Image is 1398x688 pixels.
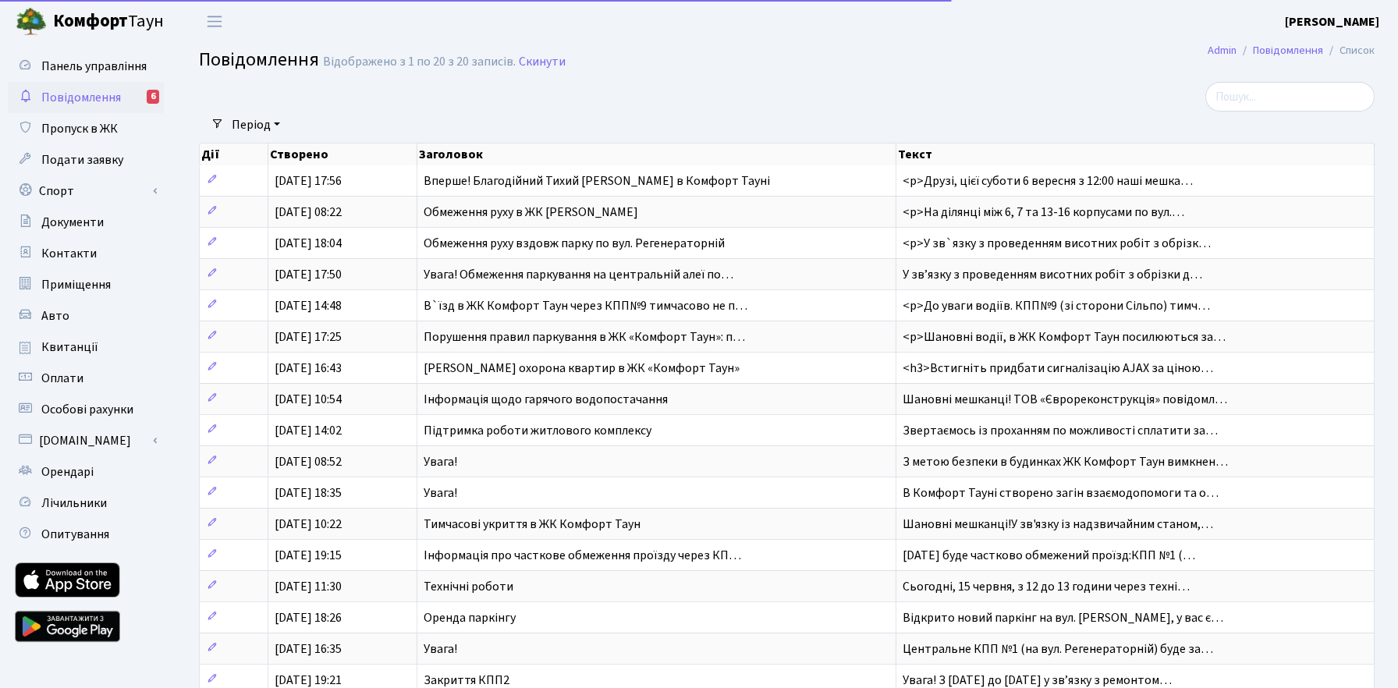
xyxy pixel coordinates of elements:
span: Тимчасові укриття в ЖК Комфорт Таун [424,516,640,533]
span: [DATE] 16:43 [275,360,342,377]
a: Повідомлення6 [8,82,164,113]
a: Лічильники [8,488,164,519]
span: Відкрито новий паркінг на вул. [PERSON_NAME], у вас є… [903,609,1223,626]
span: [DATE] 10:22 [275,516,342,533]
span: [DATE] 08:22 [275,204,342,221]
span: Документи [41,214,104,231]
span: Технічні роботи [424,578,513,595]
span: <p>На ділянці між 6, 7 та 13-16 корпусами по вул.… [903,204,1184,221]
span: Увага! [424,453,457,470]
a: Квитанції [8,332,164,363]
span: Контакти [41,245,97,262]
span: В Комфорт Тауні створено загін взаємодопомоги та о… [903,484,1219,502]
button: Переключити навігацію [195,9,234,34]
a: Приміщення [8,269,164,300]
span: Інформація щодо гарячого водопостачання [424,391,668,408]
span: Увага! [424,640,457,658]
span: У звʼязку з проведенням висотних робіт з обрізки д… [903,266,1202,283]
li: Список [1323,42,1375,59]
span: [DATE] 18:04 [275,235,342,252]
span: Приміщення [41,276,111,293]
input: Пошук... [1205,82,1375,112]
span: [DATE] 19:15 [275,547,342,564]
span: [DATE] 18:35 [275,484,342,502]
span: Таун [53,9,164,35]
b: [PERSON_NAME] [1285,13,1379,30]
div: Відображено з 1 по 20 з 20 записів. [323,55,516,69]
span: [DATE] 17:50 [275,266,342,283]
span: [DATE] 14:02 [275,422,342,439]
span: Порушення правил паркування в ЖК «Комфорт Таун»: п… [424,328,745,346]
span: Лічильники [41,495,107,512]
span: В`їзд в ЖК Комфорт Таун через КПП№9 тимчасово не п… [424,297,747,314]
span: Шановні мешканці! ТОВ «Єврореконструкція» повідомл… [903,391,1227,408]
a: Орендарі [8,456,164,488]
div: 6 [147,90,159,104]
th: Дії [200,144,268,165]
a: Admin [1208,42,1237,59]
span: Шановні мешканці!У зв'язку із надзвичайним станом,… [903,516,1213,533]
b: Комфорт [53,9,128,34]
span: Орендарі [41,463,94,481]
img: logo.png [16,6,47,37]
a: Оплати [8,363,164,394]
span: Обмеження руху вздовж парку по вул. Регенераторній [424,235,725,252]
a: [DOMAIN_NAME] [8,425,164,456]
a: Документи [8,207,164,238]
span: Підтримка роботи житлового комплексу [424,422,651,439]
a: Спорт [8,176,164,207]
th: Заголовок [417,144,896,165]
span: <p>У зв`язку з проведенням висотних робіт з обрізк… [903,235,1211,252]
span: Оплати [41,370,83,387]
span: Повідомлення [41,89,121,106]
span: Авто [41,307,69,324]
span: [DATE] 11:30 [275,578,342,595]
span: <h3>Встигніть придбати сигналізацію AJAX за ціною… [903,360,1213,377]
span: Сьогодні, 15 червня, з 12 до 13 години через техні… [903,578,1190,595]
span: [DATE] 08:52 [275,453,342,470]
span: Подати заявку [41,151,123,168]
span: Повідомлення [199,46,319,73]
a: Особові рахунки [8,394,164,425]
span: Пропуск в ЖК [41,120,118,137]
span: Обмеження руху в ЖК [PERSON_NAME] [424,204,638,221]
span: Увага! Обмеження паркування на центральній алеї по… [424,266,733,283]
a: Авто [8,300,164,332]
th: Створено [268,144,417,165]
a: Контакти [8,238,164,269]
span: [DATE] 14:48 [275,297,342,314]
span: <p>Друзі, цієї суботи 6 вересня з 12:00 наші мешка… [903,172,1193,190]
span: Оренда паркінгу [424,609,516,626]
span: [DATE] буде частково обмежений проїзд:КПП №1 (… [903,547,1195,564]
span: [DATE] 18:26 [275,609,342,626]
span: Звертаємось із проханням по можливості сплатити за… [903,422,1218,439]
span: Центральне КПП №1 (на вул. Регенераторній) буде за… [903,640,1213,658]
span: [DATE] 16:35 [275,640,342,658]
a: Скинути [519,55,566,69]
a: Подати заявку [8,144,164,176]
span: Увага! [424,484,457,502]
span: Інформація про часткове обмеження проїзду через КП… [424,547,741,564]
span: Панель управління [41,58,147,75]
a: Опитування [8,519,164,550]
span: Квитанції [41,339,98,356]
span: [DATE] 17:56 [275,172,342,190]
a: Пропуск в ЖК [8,113,164,144]
nav: breadcrumb [1184,34,1398,67]
span: [PERSON_NAME] охорона квартир в ЖК «Комфорт Таун» [424,360,740,377]
span: [DATE] 10:54 [275,391,342,408]
span: Вперше! Благодійний Тихий [PERSON_NAME] в Комфорт Тауні [424,172,770,190]
span: <p>Шановні водії, в ЖК Комфорт Таун посилюються за… [903,328,1226,346]
a: Панель управління [8,51,164,82]
span: Особові рахунки [41,401,133,418]
a: Повідомлення [1253,42,1323,59]
span: <p>До уваги водіїв. КПП№9 (зі сторони Сільпо) тимч… [903,297,1210,314]
a: [PERSON_NAME] [1285,12,1379,31]
span: [DATE] 17:25 [275,328,342,346]
span: Опитування [41,526,109,543]
a: Період [225,112,286,138]
span: З метою безпеки в будинках ЖК Комфорт Таун вимкнен… [903,453,1228,470]
th: Текст [896,144,1375,165]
